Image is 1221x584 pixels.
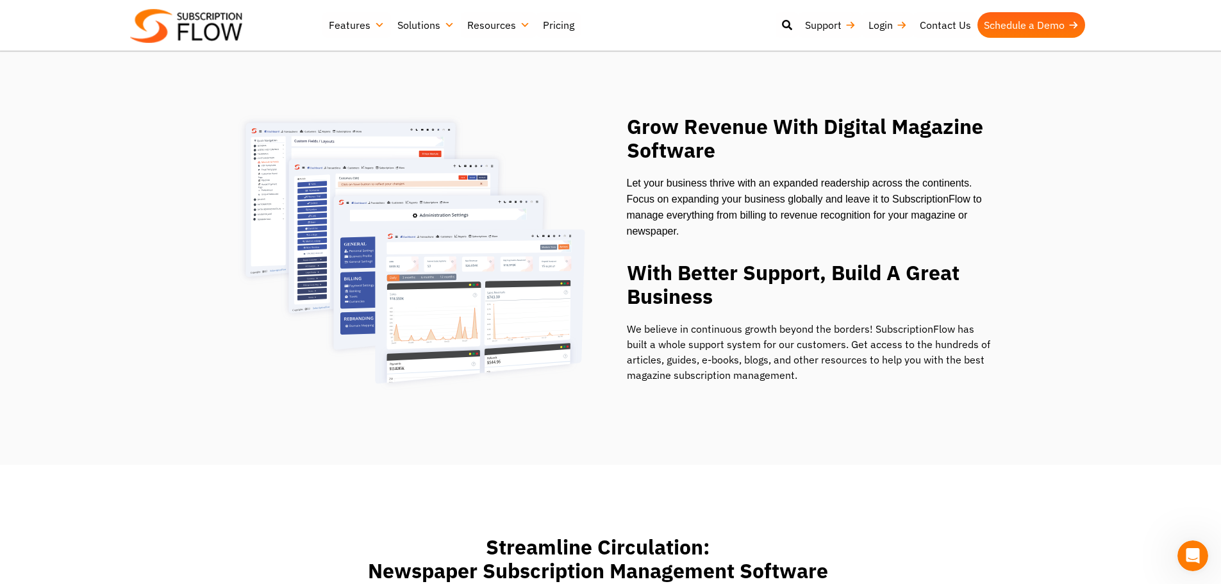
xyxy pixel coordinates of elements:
[627,321,995,383] p: We believe in continuous growth beyond the borders! SubscriptionFlow has built a whole support sy...
[913,12,977,38] a: Contact Us
[627,261,995,308] h2: With Better Support, Build A Great Business
[391,12,461,38] a: Solutions
[536,12,581,38] a: Pricing
[627,178,982,237] span: Let your business thrive with an expanded readership across the continents. Focus on expanding yo...
[130,9,242,43] img: Subscriptionflow
[977,12,1085,38] a: Schedule a Demo
[226,535,970,583] h2: Streamline Circulation: Newspaper Subscription Management Software
[1177,540,1208,571] iframe: Intercom live chat
[627,115,995,162] h2: Grow Revenue With Digital Magazine Software
[862,12,913,38] a: Login
[231,112,599,394] img: Implement Your Donor Retention Strategy
[461,12,536,38] a: Resources
[799,12,862,38] a: Support
[322,12,391,38] a: Features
